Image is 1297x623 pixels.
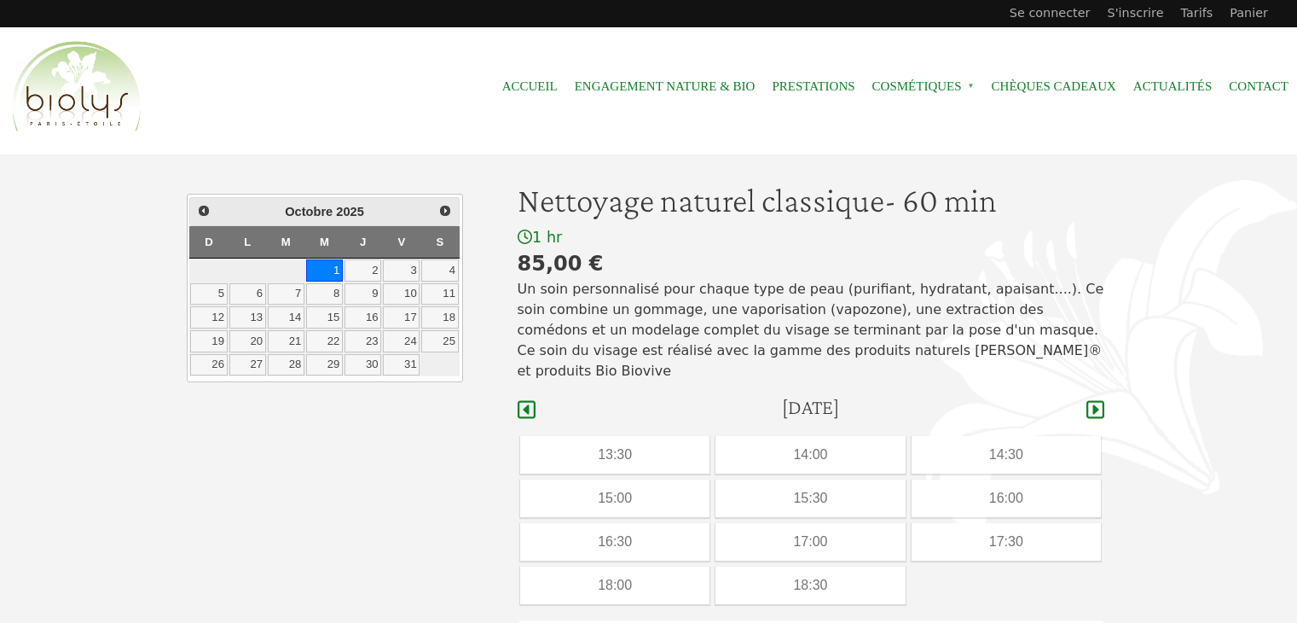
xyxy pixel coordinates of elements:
a: 9 [345,283,381,306]
a: 30 [345,354,381,376]
a: 3 [383,259,420,282]
a: 21 [268,330,304,352]
div: 17:30 [912,523,1101,561]
a: 1 [306,259,343,282]
span: Précédent [197,204,211,218]
a: 19 [190,330,227,352]
a: 5 [190,283,227,306]
a: 6 [229,283,266,306]
span: Octobre [285,205,333,218]
div: 15:30 [715,480,905,517]
div: 16:00 [912,480,1101,517]
span: 2025 [336,205,364,218]
a: 29 [306,354,343,376]
div: 1 hr [518,228,1104,247]
p: Un soin personnalisé pour chaque type de peau (purifiant, hydratant, apaisant....). Ce soin combi... [518,279,1104,381]
span: Samedi [437,236,444,248]
a: 24 [383,330,420,352]
h4: [DATE] [782,395,839,420]
img: Accueil [9,38,145,136]
h1: Nettoyage naturel classique- 60 min [518,180,1104,221]
a: 8 [306,283,343,306]
span: Suivant [438,204,452,218]
a: Accueil [502,67,558,106]
a: 18 [421,306,458,329]
span: Mercredi [320,236,329,248]
a: 26 [190,354,227,376]
a: Chèques cadeaux [992,67,1116,106]
a: Suivant [434,200,456,222]
div: 85,00 € [518,248,1104,279]
a: 17 [383,306,420,329]
a: Contact [1229,67,1288,106]
a: 7 [268,283,304,306]
a: Prestations [772,67,854,106]
a: Précédent [192,200,214,222]
a: 13 [229,306,266,329]
div: 14:30 [912,436,1101,474]
a: Actualités [1133,67,1213,106]
a: 31 [383,354,420,376]
a: 15 [306,306,343,329]
a: 12 [190,306,227,329]
div: 13:30 [520,436,709,474]
a: 22 [306,330,343,352]
div: 15:00 [520,480,709,517]
a: 27 [229,354,266,376]
a: 16 [345,306,381,329]
a: Engagement Nature & Bio [575,67,756,106]
span: Cosmétiques [872,67,975,106]
span: Mardi [281,236,291,248]
span: Jeudi [360,236,366,248]
a: 2 [345,259,381,282]
a: 28 [268,354,304,376]
span: Lundi [244,236,251,248]
span: » [968,83,975,90]
a: 23 [345,330,381,352]
a: 10 [383,283,420,306]
a: 14 [268,306,304,329]
a: 4 [421,259,458,282]
div: 16:30 [520,523,709,561]
a: 20 [229,330,266,352]
span: Dimanche [205,236,213,248]
div: 18:00 [520,567,709,604]
div: 14:00 [715,436,905,474]
span: Vendredi [397,236,405,248]
a: 25 [421,330,458,352]
div: 18:30 [715,567,905,604]
a: 11 [421,283,458,306]
div: 17:00 [715,523,905,561]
